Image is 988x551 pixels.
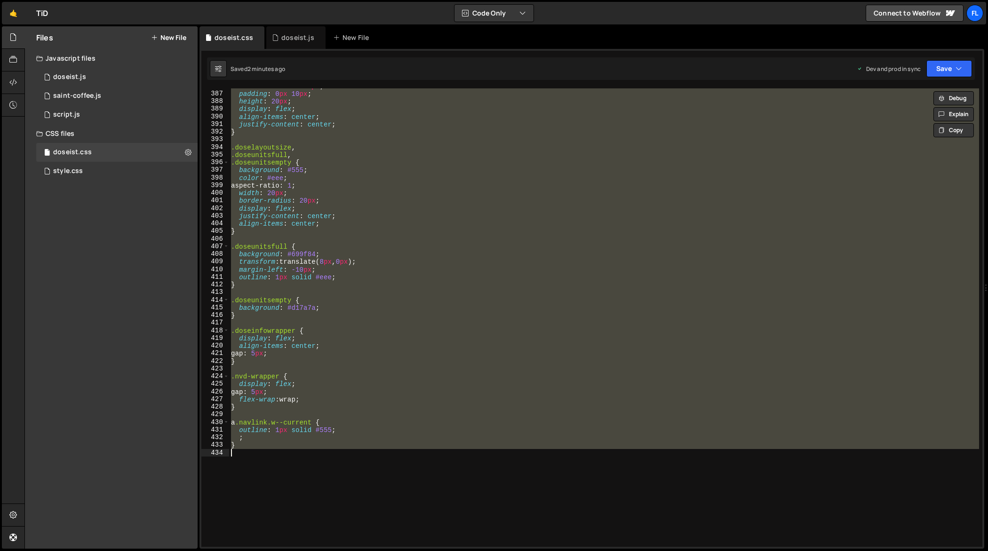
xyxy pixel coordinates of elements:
[201,143,229,151] div: 394
[333,33,373,42] div: New File
[231,65,285,73] div: Saved
[201,97,229,105] div: 388
[933,107,974,121] button: Explain
[53,73,86,81] div: doseist.js
[926,60,972,77] button: Save
[36,87,198,105] div: 4604/27020.js
[151,34,186,41] button: New File
[201,311,229,319] div: 416
[201,288,229,296] div: 413
[201,105,229,112] div: 389
[201,372,229,380] div: 424
[454,5,534,22] button: Code Only
[53,167,83,175] div: style.css
[201,151,229,158] div: 395
[201,174,229,181] div: 398
[201,266,229,273] div: 410
[201,410,229,418] div: 429
[201,243,229,250] div: 407
[201,403,229,410] div: 428
[247,65,285,73] div: 2 minutes ago
[201,433,229,441] div: 432
[201,212,229,220] div: 403
[201,357,229,365] div: 422
[857,65,921,73] div: Dev and prod in sync
[201,220,229,227] div: 404
[201,304,229,311] div: 415
[2,2,25,24] a: 🤙
[201,395,229,403] div: 427
[201,189,229,197] div: 400
[933,91,974,105] button: Debug
[201,334,229,342] div: 419
[201,449,229,457] div: 434
[201,113,229,120] div: 390
[201,197,229,204] div: 401
[201,426,229,433] div: 431
[53,148,92,157] div: doseist.css
[36,68,198,87] div: 4604/37981.js
[25,124,198,143] div: CSS files
[201,418,229,426] div: 430
[201,342,229,349] div: 420
[201,441,229,449] div: 433
[201,273,229,281] div: 411
[201,166,229,173] div: 397
[933,123,974,137] button: Copy
[201,181,229,189] div: 399
[25,49,198,68] div: Javascript files
[201,388,229,395] div: 426
[53,92,101,100] div: saint-coffee.js
[201,158,229,166] div: 396
[36,105,198,124] div: 4604/24567.js
[36,8,48,19] div: TiD
[201,128,229,135] div: 392
[201,319,229,326] div: 417
[36,32,53,43] h2: Files
[281,33,314,42] div: doseist.js
[201,135,229,143] div: 393
[201,120,229,128] div: 391
[201,296,229,304] div: 414
[53,110,80,119] div: script.js
[201,227,229,235] div: 405
[201,365,229,372] div: 423
[36,162,198,181] div: 4604/25434.css
[201,258,229,265] div: 409
[201,327,229,334] div: 418
[201,205,229,212] div: 402
[201,380,229,387] div: 425
[36,143,198,162] div: 4604/42100.css
[201,235,229,243] div: 406
[201,349,229,357] div: 421
[215,33,253,42] div: doseist.css
[201,281,229,288] div: 412
[201,250,229,258] div: 408
[201,90,229,97] div: 387
[966,5,983,22] a: Fl
[866,5,964,22] a: Connect to Webflow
